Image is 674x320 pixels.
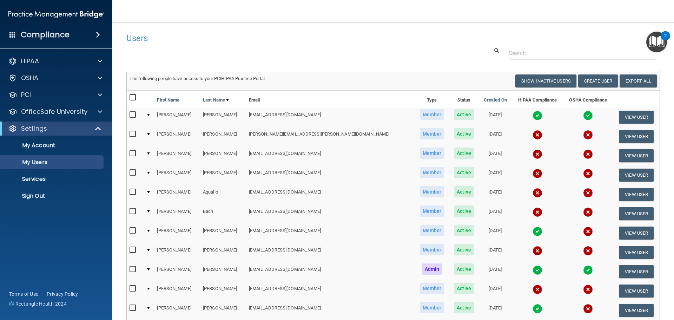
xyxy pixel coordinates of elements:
img: cross.ca9f0e7f.svg [533,285,542,294]
td: [PERSON_NAME] [154,146,200,165]
span: Member [420,109,444,120]
a: OfficeSafe University [8,107,102,116]
img: cross.ca9f0e7f.svg [533,149,542,159]
td: [PERSON_NAME] [200,281,246,301]
a: Export All [620,74,657,87]
button: Open Resource Center, 2 new notifications [646,32,667,52]
button: View User [619,207,654,220]
button: Create User [578,74,618,87]
td: [PERSON_NAME] [154,165,200,185]
img: cross.ca9f0e7f.svg [583,169,593,178]
img: tick.e7d51cea.svg [583,111,593,120]
img: cross.ca9f0e7f.svg [533,188,542,198]
p: Sign Out [5,192,100,200]
td: [DATE] [478,262,512,281]
img: tick.e7d51cea.svg [533,265,542,275]
span: Active [454,302,474,313]
span: Member [420,128,444,139]
span: Member [420,186,444,197]
a: PCI [8,91,102,99]
p: PCI [21,91,31,99]
img: cross.ca9f0e7f.svg [533,207,542,217]
span: Active [454,109,474,120]
th: Status [449,91,479,107]
span: Active [454,225,474,236]
span: Active [454,186,474,197]
th: Email [246,91,415,107]
img: tick.e7d51cea.svg [583,265,593,275]
td: Bach [200,204,246,223]
button: View User [619,227,654,240]
a: Privacy Policy [47,290,78,298]
img: PMB logo [8,7,104,21]
td: [EMAIL_ADDRESS][DOMAIN_NAME] [246,165,415,185]
p: OSHA [21,74,39,82]
button: View User [619,188,654,201]
td: [PERSON_NAME] [154,107,200,127]
td: [EMAIL_ADDRESS][DOMAIN_NAME] [246,185,415,204]
a: Last Name [203,96,229,104]
a: Terms of Use [9,290,38,298]
td: [EMAIL_ADDRESS][DOMAIN_NAME] [246,262,415,281]
span: Active [454,205,474,217]
td: [PERSON_NAME] [154,243,200,262]
span: Active [454,148,474,159]
td: [PERSON_NAME] [200,262,246,281]
td: [DATE] [478,223,512,243]
span: Member [420,167,444,178]
td: [PERSON_NAME] [200,223,246,243]
span: Member [420,205,444,217]
span: Active [454,167,474,178]
p: OfficeSafe University [21,107,87,116]
span: Member [420,302,444,313]
button: View User [619,304,654,317]
td: [EMAIL_ADDRESS][DOMAIN_NAME] [246,107,415,127]
span: Member [420,283,444,294]
a: First Name [157,96,179,104]
p: My Users [5,159,100,166]
td: [DATE] [478,204,512,223]
img: cross.ca9f0e7f.svg [583,188,593,198]
p: Settings [21,124,47,133]
td: [EMAIL_ADDRESS][DOMAIN_NAME] [246,223,415,243]
span: Member [420,225,444,236]
td: [PERSON_NAME] [154,262,200,281]
td: [PERSON_NAME] [200,301,246,320]
a: Settings [8,124,102,133]
td: [PERSON_NAME] [154,127,200,146]
img: cross.ca9f0e7f.svg [533,246,542,256]
td: [DATE] [478,107,512,127]
td: [PERSON_NAME] [200,243,246,262]
td: [EMAIL_ADDRESS][DOMAIN_NAME] [246,301,415,320]
img: cross.ca9f0e7f.svg [583,285,593,294]
th: Type [415,91,449,107]
img: cross.ca9f0e7f.svg [583,207,593,217]
span: Admin [422,263,442,275]
td: [DATE] [478,185,512,204]
img: tick.e7d51cea.svg [533,227,542,236]
td: [EMAIL_ADDRESS][DOMAIN_NAME] [246,204,415,223]
img: tick.e7d51cea.svg [533,111,542,120]
th: HIPAA Compliance [512,91,563,107]
img: cross.ca9f0e7f.svg [533,169,542,178]
td: [PERSON_NAME] [154,301,200,320]
img: cross.ca9f0e7f.svg [583,227,593,236]
button: View User [619,111,654,124]
td: [EMAIL_ADDRESS][DOMAIN_NAME] [246,281,415,301]
a: HIPAA [8,57,102,65]
p: My Account [5,142,100,149]
span: The following people have access to your PCIHIPAA Practice Portal [130,76,265,81]
td: [EMAIL_ADDRESS][DOMAIN_NAME] [246,146,415,165]
span: Active [454,263,474,275]
td: [PERSON_NAME] [200,146,246,165]
h4: Compliance [21,30,70,40]
p: Services [5,176,100,183]
p: HIPAA [21,57,39,65]
td: [DATE] [478,243,512,262]
td: Aquallo [200,185,246,204]
button: View User [619,169,654,182]
span: Member [420,244,444,255]
span: Active [454,244,474,255]
input: Search [509,47,655,60]
a: Created On [484,96,507,104]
